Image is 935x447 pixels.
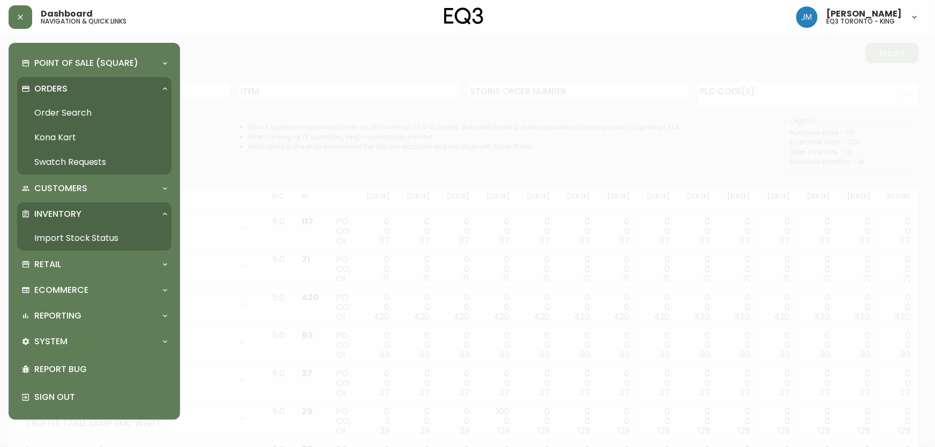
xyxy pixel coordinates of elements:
p: Customers [34,183,87,194]
p: Reporting [34,310,81,322]
div: Report Bug [17,355,171,383]
img: b88646003a19a9f750de19192e969c24 [796,6,818,28]
p: Sign Out [34,391,167,403]
p: Orders [34,83,68,95]
div: Point of Sale (Square) [17,51,171,75]
a: Kona Kart [17,125,171,150]
div: Inventory [17,202,171,226]
p: Point of Sale (Square) [34,57,138,69]
div: Sign Out [17,383,171,411]
div: Retail [17,253,171,276]
a: Swatch Requests [17,150,171,175]
p: System [34,336,68,347]
div: Orders [17,77,171,101]
span: [PERSON_NAME] [826,10,902,18]
div: Ecommerce [17,278,171,302]
img: logo [444,7,484,25]
p: Report Bug [34,363,167,375]
p: Retail [34,259,61,270]
div: System [17,330,171,353]
a: Import Stock Status [17,226,171,251]
a: Order Search [17,101,171,125]
span: Dashboard [41,10,93,18]
p: Inventory [34,208,81,220]
div: Reporting [17,304,171,328]
p: Ecommerce [34,284,88,296]
div: Customers [17,177,171,200]
h5: eq3 toronto - king [826,18,895,25]
h5: navigation & quick links [41,18,126,25]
